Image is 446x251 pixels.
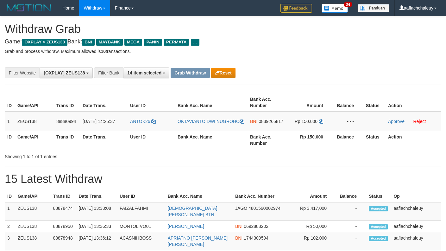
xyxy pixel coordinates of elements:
[386,93,441,112] th: Action
[15,221,51,232] td: ZEUS138
[130,119,150,124] span: ANTOK26
[369,224,388,229] span: Accepted
[124,39,142,46] span: MEGA
[80,93,128,112] th: Date Trans.
[50,232,76,250] td: 88878948
[94,68,123,78] div: Filter Bank
[5,48,441,55] p: Grab and process withdraw. Maximum allowed is transactions.
[5,190,15,202] th: ID
[123,68,169,78] button: 14 item selected
[235,206,247,211] span: JAGO
[369,236,388,241] span: Accepted
[5,151,181,160] div: Showing 1 to 1 of 1 entries
[211,68,236,78] button: Reset
[5,68,40,78] div: Filter Website
[5,3,53,13] img: MOTION_logo.png
[82,39,94,46] span: BNI
[235,235,242,241] span: BNI
[54,93,80,112] th: Trans ID
[128,93,175,112] th: User ID
[50,190,76,202] th: Trans ID
[83,119,115,124] span: [DATE] 14:25:37
[22,39,67,46] span: OXPLAY > ZEUS138
[358,4,389,12] img: panduan.png
[333,131,363,149] th: Balance
[178,119,244,124] a: OKTAVIANTO DWI NUGROHO
[363,131,386,149] th: Status
[15,131,54,149] th: Game/API
[244,224,268,229] span: Copy 0692888202 to clipboard
[168,224,204,229] a: [PERSON_NAME]
[117,190,165,202] th: User ID
[5,93,15,112] th: ID
[15,112,54,131] td: ZEUS138
[117,221,165,232] td: MONTOLIVO01
[96,39,123,46] span: MAYBANK
[391,232,441,250] td: aaflachchaleuy
[168,206,217,217] a: [DEMOGRAPHIC_DATA][PERSON_NAME] BTN
[144,39,162,46] span: PANIN
[319,119,323,124] a: Copy 150000 to clipboard
[164,39,189,46] span: PERMATA
[244,235,268,241] span: Copy 1744309594 to clipboard
[322,4,348,13] img: Button%20Memo.svg
[165,190,233,202] th: Bank Acc. Name
[391,202,441,221] td: aaflachchaleuy
[248,206,280,211] span: Copy 4801560002974 to clipboard
[259,119,283,124] span: Copy 0839265817 to clipboard
[293,232,336,250] td: Rp 102,000
[44,70,85,75] span: [OXPLAY] ZEUS138
[295,119,317,124] span: Rp 150.000
[5,173,441,185] h1: 15 Latest Withdraw
[175,93,248,112] th: Bank Acc. Name
[130,119,156,124] a: ANTOK26
[15,202,51,221] td: ZEUS138
[168,235,228,247] a: APRIATNO [PERSON_NAME] [PERSON_NAME]
[286,131,333,149] th: Rp 150.000
[76,221,117,232] td: [DATE] 13:36:33
[286,93,333,112] th: Amount
[15,232,51,250] td: ZEUS138
[5,131,15,149] th: ID
[336,221,366,232] td: -
[235,224,242,229] span: BNI
[5,202,15,221] td: 1
[344,2,352,7] span: 34
[280,4,312,13] img: Feedback.jpg
[369,206,388,211] span: Accepted
[336,232,366,250] td: -
[413,119,426,124] a: Reject
[333,93,363,112] th: Balance
[101,49,106,54] strong: 10
[175,131,248,149] th: Bank Acc. Name
[336,202,366,221] td: -
[191,39,199,46] span: ...
[127,70,161,75] span: 14 item selected
[40,68,93,78] button: [OXPLAY] ZEUS138
[333,112,363,131] td: - - -
[15,93,54,112] th: Game/API
[171,68,210,78] button: Grab Withdraw
[5,39,441,45] h4: Game: Bank:
[5,221,15,232] td: 2
[363,93,386,112] th: Status
[293,190,336,202] th: Amount
[5,23,441,35] h1: Withdraw Grab
[15,190,51,202] th: Game/API
[76,190,117,202] th: Date Trans.
[293,221,336,232] td: Rp 50,000
[117,202,165,221] td: FAIZALFAHMI
[117,232,165,250] td: ACASNIHBOSS
[366,190,391,202] th: Status
[50,221,76,232] td: 88878950
[5,232,15,250] td: 3
[248,93,286,112] th: Bank Acc. Number
[56,119,76,124] span: 88880994
[250,119,257,124] span: BNI
[386,131,441,149] th: Action
[80,131,128,149] th: Date Trans.
[76,232,117,250] td: [DATE] 13:36:12
[391,190,441,202] th: Op
[391,221,441,232] td: aaflachchaleuy
[336,190,366,202] th: Balance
